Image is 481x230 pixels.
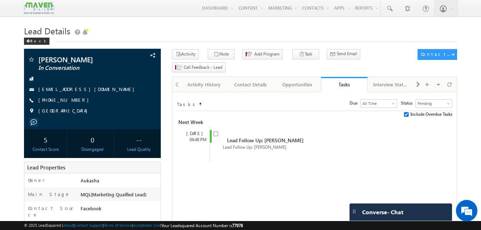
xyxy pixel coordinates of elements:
span: [PERSON_NAME] [38,56,122,63]
span: Lead Details [24,25,70,37]
div: Disengaged [73,146,112,153]
span: Pending [416,100,450,107]
span: Call Feedback - Lead [184,64,222,71]
a: About [63,223,73,227]
span: Converse - Chat [362,209,403,215]
span: [GEOGRAPHIC_DATA] [38,107,91,115]
span: In Conversation [38,64,122,72]
img: carter-drag [351,209,357,214]
span: Sort Timeline [198,100,202,106]
a: Opportunities [274,77,321,92]
a: Activity History [181,77,227,92]
button: Contact Actions [418,49,457,60]
div: Opportunities [280,80,314,89]
div: -- [119,133,159,146]
td: Tasks [177,99,198,108]
div: [DATE] [180,130,210,136]
a: Terms of Service [104,223,132,227]
span: © 2025 LeadSquared | | | | | [24,222,243,229]
div: Back [24,38,49,45]
button: Add Program [242,49,283,59]
div: Tasks [326,81,362,88]
div: Contact Details [233,80,268,89]
a: Contact Details [227,77,274,92]
button: Send Email [327,49,360,59]
div: 04:48 PM [180,136,210,143]
span: Lead Follow Up: [PERSON_NAME] [223,144,287,150]
span: Include Overdue Tasks [410,111,452,118]
label: Main Stage [28,191,70,197]
div: MQL(Marketing Quaified Lead) [79,191,160,201]
div: 5 [26,133,65,146]
div: Facebook [79,205,160,215]
div: Lead Quality [119,146,159,153]
a: Pending [415,99,452,108]
a: Interview Status [367,77,414,92]
span: Send Email [337,51,357,57]
div: 0 [73,133,112,146]
a: Acceptable Use [133,223,160,227]
a: Tasks [321,77,367,92]
span: Aukasha [81,177,99,183]
span: Add Program [254,51,279,57]
span: Status [401,100,415,106]
button: Task [292,49,319,59]
button: Activity [172,49,199,59]
div: Interview Status [373,80,408,89]
span: [PHONE_NUMBER] [38,97,92,104]
a: Contact Support [74,223,103,227]
div: Contact Score [26,146,65,153]
span: All Time [361,100,395,107]
div: Activity History [187,80,221,89]
span: Due [350,100,360,106]
div: Contact Actions [421,51,451,57]
span: Lead Follow Up: [PERSON_NAME] [227,137,304,144]
img: Custom Logo [24,2,54,14]
a: Back [24,37,53,43]
label: Contact Source [28,205,74,218]
span: 77978 [232,223,243,228]
div: Next Week [177,118,209,126]
button: Call Feedback - Lead [172,62,226,73]
a: All Time [360,99,397,108]
label: Owner [28,177,45,183]
a: [EMAIL_ADDRESS][DOMAIN_NAME] [38,86,138,92]
button: Note [208,49,235,59]
span: Your Leadsquared Account Number is [161,223,243,228]
span: Lead Properties [27,164,65,171]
